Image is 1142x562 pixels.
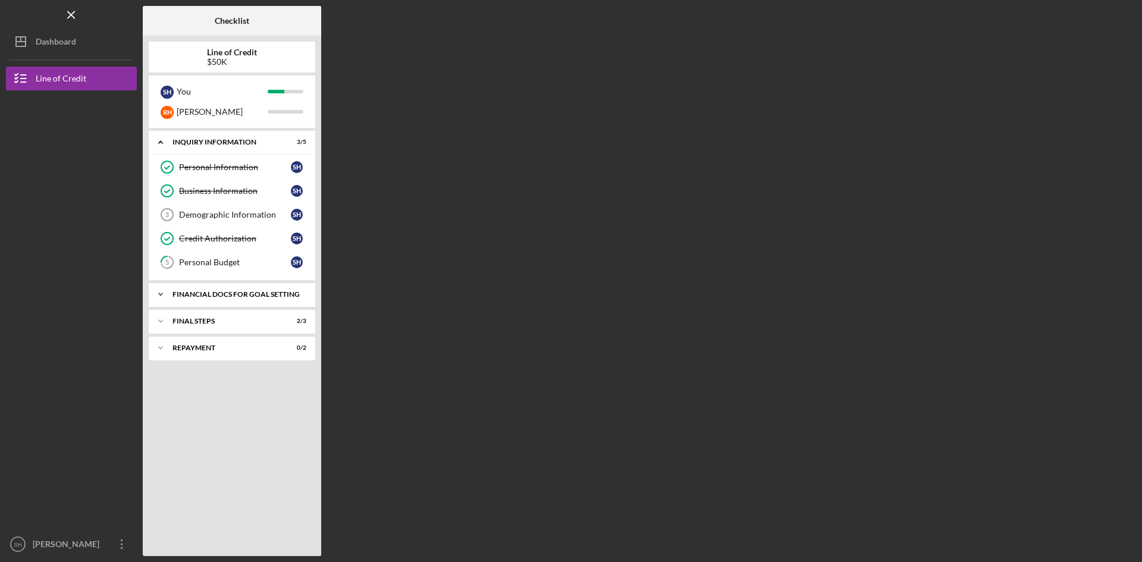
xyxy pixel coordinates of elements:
div: Financial Docs for Goal Setting [172,291,300,298]
div: S H [291,161,303,173]
tspan: 3 [165,211,169,218]
div: S H [291,209,303,221]
div: 2 / 3 [285,318,306,325]
a: 3Demographic InformationSH [155,203,309,227]
b: Line of Credit [207,48,257,57]
button: SH[PERSON_NAME] [6,532,137,556]
a: 5Personal BudgetSH [155,250,309,274]
div: S H [161,86,174,99]
div: FINAL STEPS [172,318,277,325]
div: Credit Authorization [179,234,291,243]
div: Personal Budget [179,258,291,267]
div: 0 / 2 [285,344,306,351]
div: 3 / 5 [285,139,306,146]
div: Repayment [172,344,277,351]
div: Business Information [179,186,291,196]
div: Personal Information [179,162,291,172]
div: Line of Credit [36,67,86,93]
a: Credit AuthorizationSH [155,227,309,250]
button: Line of Credit [6,67,137,90]
div: R H [161,106,174,119]
div: [PERSON_NAME] [30,532,107,559]
button: Dashboard [6,30,137,54]
div: S H [291,256,303,268]
div: Demographic Information [179,210,291,219]
text: SH [14,541,21,548]
a: Personal InformationSH [155,155,309,179]
a: Business InformationSH [155,179,309,203]
div: INQUIRY INFORMATION [172,139,277,146]
div: [PERSON_NAME] [177,102,268,122]
b: Checklist [215,16,249,26]
div: $50K [207,57,257,67]
div: S H [291,185,303,197]
div: You [177,81,268,102]
div: Dashboard [36,30,76,56]
div: S H [291,233,303,244]
tspan: 5 [165,259,169,266]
